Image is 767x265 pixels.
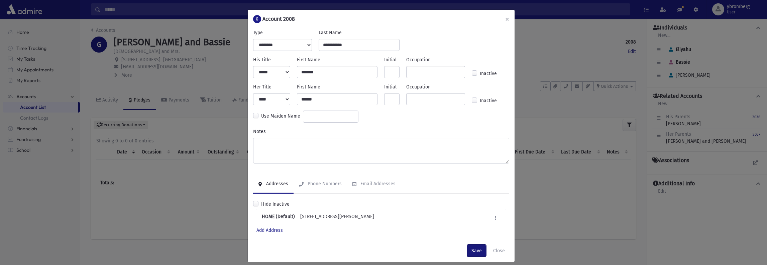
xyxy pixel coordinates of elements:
label: Occupation [406,83,431,90]
h6: Account 2008 [262,15,295,23]
label: First Name [297,83,320,90]
label: His Title [253,56,271,63]
div: Phone Numbers [306,181,342,187]
label: Occupation [406,56,431,63]
button: × [500,10,515,28]
label: Initial [384,56,397,63]
label: Initial [384,83,397,90]
label: Last Name [319,29,342,36]
button: Close [489,245,509,257]
div: G [253,15,261,23]
a: Add Address [256,227,283,233]
b: HOME (Default) [262,213,295,223]
label: First Name [297,56,320,63]
a: Phone Numbers [294,175,347,194]
label: Type [253,29,263,36]
label: Use Maiden Name [261,113,300,121]
label: Notes [253,128,266,135]
label: Her Title [253,83,271,90]
div: [STREET_ADDRESS][PERSON_NAME] [300,213,374,223]
label: Inactive [480,97,497,105]
div: Addresses [265,181,288,187]
label: Inactive [480,70,497,78]
a: Email Addresses [347,175,401,194]
button: Save [467,245,486,257]
label: Hide Inactive [261,201,290,208]
div: Email Addresses [359,181,396,187]
a: Addresses [253,175,294,194]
